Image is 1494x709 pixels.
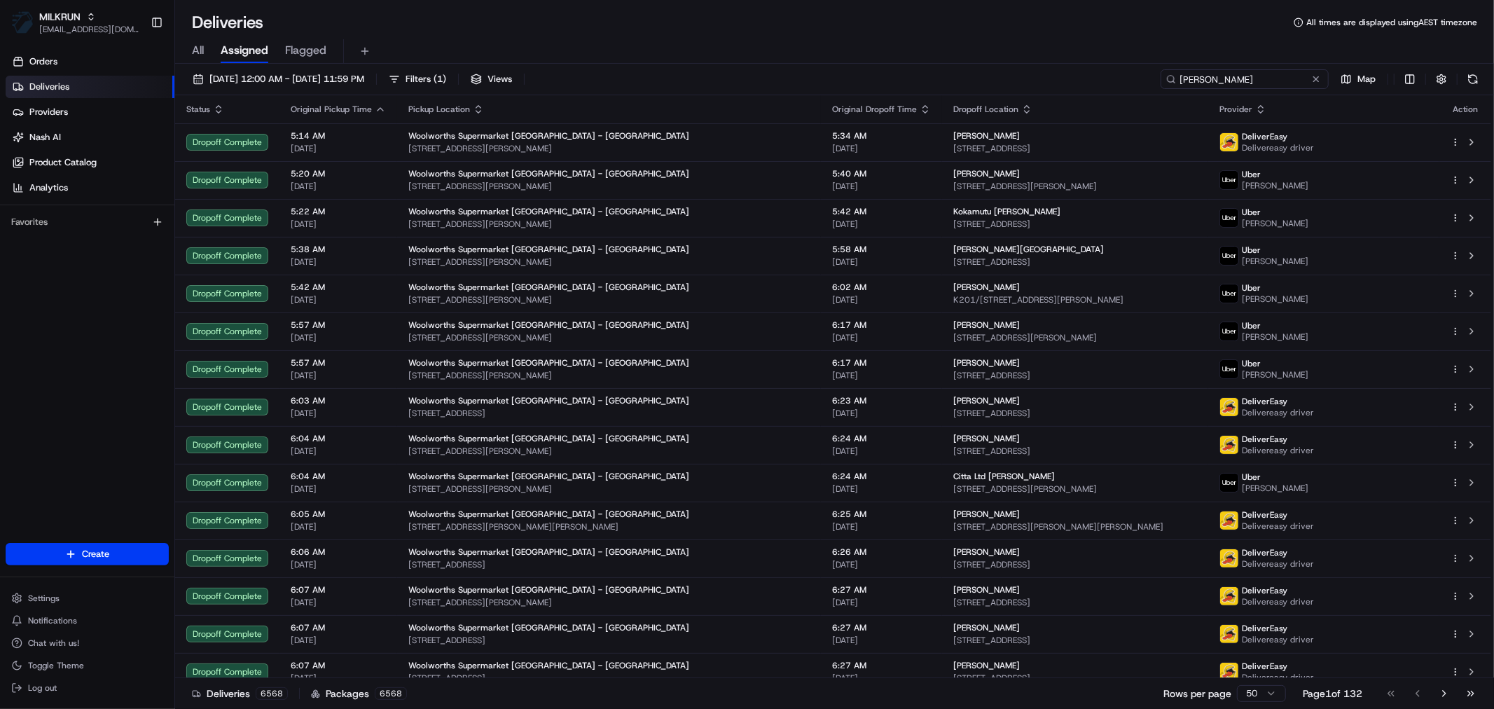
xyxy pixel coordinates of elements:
span: 6:04 AM [291,433,386,444]
span: DeliverEasy [1242,547,1287,558]
span: 5:42 AM [291,282,386,293]
span: [PERSON_NAME] [953,130,1020,142]
div: Packages [311,687,407,701]
a: Orders [6,50,174,73]
span: [DATE] [832,256,931,268]
span: [STREET_ADDRESS] [408,635,810,646]
span: [DATE] [291,370,386,381]
img: delivereasy_logo.png [1220,133,1238,151]
span: Delivereasy driver [1242,672,1314,683]
span: [DATE] [832,597,931,608]
span: DeliverEasy [1242,623,1287,634]
span: Original Pickup Time [291,104,372,115]
span: [STREET_ADDRESS] [953,370,1197,381]
span: ( 1 ) [434,73,446,85]
span: [STREET_ADDRESS][PERSON_NAME] [408,181,810,192]
span: [DATE] [832,294,931,305]
span: Assigned [221,42,268,59]
span: 6:07 AM [291,660,386,671]
span: [DATE] [291,219,386,230]
span: DeliverEasy [1242,585,1287,596]
span: [STREET_ADDRESS][PERSON_NAME] [408,446,810,457]
span: [STREET_ADDRESS] [953,256,1197,268]
span: [PERSON_NAME] [953,168,1020,179]
span: [STREET_ADDRESS][PERSON_NAME] [408,256,810,268]
img: uber-new-logo.jpeg [1220,171,1238,189]
span: [DATE] [832,559,931,570]
span: [STREET_ADDRESS] [953,559,1197,570]
span: Log out [28,682,57,694]
span: Chat with us! [28,638,79,649]
span: [PERSON_NAME] [953,319,1020,331]
span: Toggle Theme [28,660,84,671]
p: Rows per page [1163,687,1231,701]
span: Woolworths Supermarket [GEOGRAPHIC_DATA] - [GEOGRAPHIC_DATA] [408,130,689,142]
span: [DATE] [832,446,931,457]
span: [STREET_ADDRESS][PERSON_NAME] [953,181,1197,192]
span: [DATE] [291,181,386,192]
img: delivereasy_logo.png [1220,625,1238,643]
button: Settings [6,588,169,608]
img: delivereasy_logo.png [1220,587,1238,605]
span: [STREET_ADDRESS][PERSON_NAME][PERSON_NAME] [953,521,1197,532]
div: 6568 [375,687,407,700]
span: Kokamutu [PERSON_NAME] [953,206,1060,217]
button: Notifications [6,611,169,631]
span: [PERSON_NAME] [1242,218,1308,229]
span: Analytics [29,181,68,194]
span: [PERSON_NAME] [953,622,1020,633]
span: [PERSON_NAME] [1242,331,1308,343]
span: All [192,42,204,59]
span: [STREET_ADDRESS][PERSON_NAME] [408,219,810,230]
span: Status [186,104,210,115]
span: [STREET_ADDRESS][PERSON_NAME] [953,332,1197,343]
span: [DATE] [832,332,931,343]
span: [STREET_ADDRESS][PERSON_NAME] [408,294,810,305]
span: 5:42 AM [832,206,931,217]
span: Providers [29,106,68,118]
span: [DATE] [832,219,931,230]
img: uber-new-logo.jpeg [1220,209,1238,227]
span: [PERSON_NAME][GEOGRAPHIC_DATA] [953,244,1104,255]
span: [DATE] [291,483,386,495]
span: [STREET_ADDRESS] [953,673,1197,684]
span: Views [487,73,512,85]
span: Citta Ltd [PERSON_NAME] [953,471,1055,482]
span: Uber [1242,320,1261,331]
span: DeliverEasy [1242,131,1287,142]
span: 6:07 AM [291,584,386,596]
span: Create [82,548,109,560]
span: Woolworths Supermarket [GEOGRAPHIC_DATA] - [GEOGRAPHIC_DATA] [408,319,689,331]
span: 5:57 AM [291,357,386,369]
span: Woolworths Supermarket [GEOGRAPHIC_DATA] - [GEOGRAPHIC_DATA] [408,622,689,633]
span: 5:57 AM [291,319,386,331]
button: Create [6,543,169,565]
span: Woolworths Supermarket [GEOGRAPHIC_DATA] - [GEOGRAPHIC_DATA] [408,206,689,217]
span: [STREET_ADDRESS] [408,408,810,419]
span: K201/[STREET_ADDRESS][PERSON_NAME] [953,294,1197,305]
span: 6:17 AM [832,319,931,331]
span: 6:25 AM [832,509,931,520]
span: [EMAIL_ADDRESS][DOMAIN_NAME] [39,24,139,35]
span: [DATE] [832,408,931,419]
span: 6:24 AM [832,471,931,482]
span: 6:17 AM [832,357,931,369]
span: 6:07 AM [291,622,386,633]
span: Woolworths Supermarket [GEOGRAPHIC_DATA] - [GEOGRAPHIC_DATA] [408,471,689,482]
span: [DATE] [291,408,386,419]
span: [STREET_ADDRESS] [953,143,1197,154]
img: uber-new-logo.jpeg [1220,284,1238,303]
span: Filters [406,73,446,85]
button: Filters(1) [382,69,452,89]
span: 5:14 AM [291,130,386,142]
span: Woolworths Supermarket [GEOGRAPHIC_DATA] - [GEOGRAPHIC_DATA] [408,282,689,293]
span: [DATE] [291,597,386,608]
span: Woolworths Supermarket [GEOGRAPHIC_DATA] - [GEOGRAPHIC_DATA] [408,357,689,369]
span: [PERSON_NAME] [953,357,1020,369]
button: MILKRUN [39,10,81,24]
span: [PERSON_NAME] [1242,256,1308,267]
span: 6:06 AM [291,546,386,558]
div: Favorites [6,211,169,233]
span: [DATE] [291,446,386,457]
span: [PERSON_NAME] [1242,369,1308,380]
